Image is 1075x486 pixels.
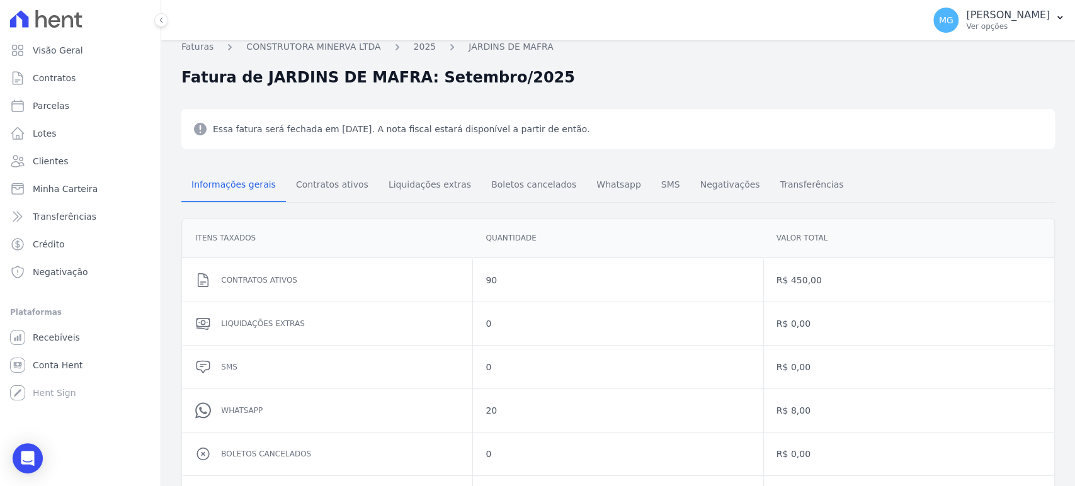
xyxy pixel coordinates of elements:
a: Conta Hent [5,353,156,378]
dd: Quantidade [486,232,750,244]
p: Ver opções [966,21,1050,31]
a: SMS [651,169,690,202]
a: Informações gerais [181,169,286,202]
a: Minha Carteira [5,176,156,201]
span: Lotes [33,127,57,140]
span: Minha Carteira [33,183,98,195]
a: Crédito [5,232,156,257]
a: 2025 [414,40,436,54]
a: Parcelas [5,93,156,118]
dd: 0 [486,317,750,330]
div: Plataformas [10,305,151,320]
dd: 0 [486,448,750,460]
dd: Liquidações extras [221,317,460,330]
dd: R$ 450,00 [776,274,1041,286]
span: SMS [654,172,688,197]
dd: R$ 0,00 [776,361,1041,373]
span: Negativações [692,172,767,197]
span: MG [939,16,953,25]
span: Recebíveis [33,331,80,344]
dd: 90 [486,274,750,286]
span: Visão Geral [33,44,83,57]
dd: 20 [486,404,750,417]
a: Visão Geral [5,38,156,63]
a: Clientes [5,149,156,174]
a: Recebíveis [5,325,156,350]
p: [PERSON_NAME] [966,9,1050,21]
span: Informações gerais [184,172,283,197]
a: Liquidações extras [378,169,481,202]
dd: R$ 0,00 [776,317,1041,330]
a: Whatsapp [586,169,651,202]
span: Contratos ativos [288,172,376,197]
a: Lotes [5,121,156,146]
a: Contratos ativos [286,169,378,202]
dd: Valor total [776,232,1041,244]
span: Whatsapp [589,172,648,197]
button: MG [PERSON_NAME] Ver opções [923,3,1075,38]
dd: Contratos ativos [221,274,460,286]
dd: R$ 0,00 [776,448,1041,460]
dd: Itens Taxados [195,232,460,244]
span: Transferências [772,172,851,197]
dd: SMS [221,361,460,373]
nav: Breadcrumb [181,40,1055,61]
div: Open Intercom Messenger [13,443,43,473]
span: Essa fatura será fechada em [DATE]. A nota fiscal estará disponível a partir de então. [213,121,589,137]
span: Boletos cancelados [484,172,584,197]
a: Boletos cancelados [481,169,586,202]
dd: Boletos cancelados [221,448,460,460]
a: Negativações [690,169,770,202]
span: Parcelas [33,99,69,112]
span: Transferências [33,210,96,223]
a: Faturas [181,40,213,54]
span: Contratos [33,72,76,84]
a: CONSTRUTORA MINERVA LTDA [246,40,380,54]
span: Clientes [33,155,68,167]
span: Conta Hent [33,359,82,371]
span: Crédito [33,238,65,251]
a: Negativação [5,259,156,285]
dd: Whatsapp [221,404,460,417]
a: JARDINS DE MAFRA [469,40,553,54]
span: Liquidações extras [381,172,479,197]
a: Transferências [5,204,156,229]
a: Transferências [770,169,853,202]
span: Negativação [33,266,88,278]
h2: Fatura de JARDINS DE MAFRA: Setembro/2025 [181,66,575,89]
dd: R$ 8,00 [776,404,1041,417]
dd: 0 [486,361,750,373]
a: Contratos [5,65,156,91]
